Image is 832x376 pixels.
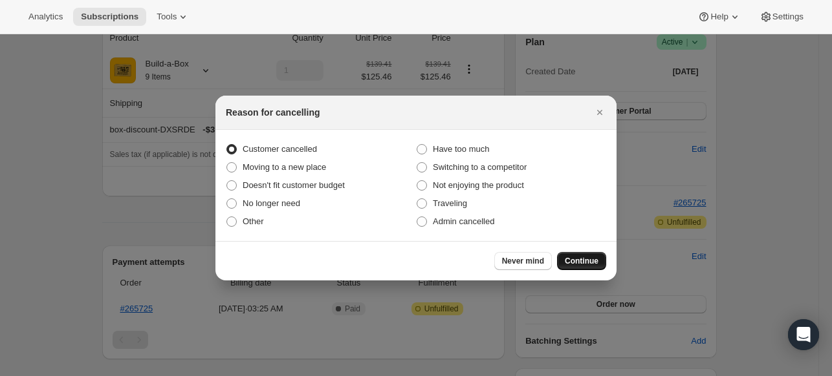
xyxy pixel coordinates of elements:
[243,162,326,172] span: Moving to a new place
[752,8,811,26] button: Settings
[502,256,544,266] span: Never mind
[433,162,527,172] span: Switching to a competitor
[243,180,345,190] span: Doesn't fit customer budget
[149,8,197,26] button: Tools
[772,12,804,22] span: Settings
[565,256,598,266] span: Continue
[433,216,494,226] span: Admin cancelled
[433,144,489,154] span: Have too much
[226,106,320,119] h2: Reason for cancelling
[591,103,609,121] button: Close
[788,319,819,350] div: Open Intercom Messenger
[243,144,317,154] span: Customer cancelled
[433,198,467,208] span: Traveling
[710,12,728,22] span: Help
[21,8,71,26] button: Analytics
[243,216,264,226] span: Other
[73,8,146,26] button: Subscriptions
[557,252,606,270] button: Continue
[494,252,552,270] button: Never mind
[28,12,63,22] span: Analytics
[433,180,524,190] span: Not enjoying the product
[243,198,300,208] span: No longer need
[157,12,177,22] span: Tools
[81,12,138,22] span: Subscriptions
[690,8,749,26] button: Help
